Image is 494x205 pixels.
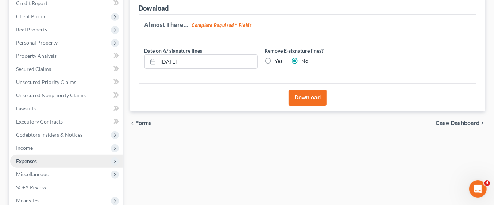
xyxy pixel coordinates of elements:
[16,105,36,111] span: Lawsuits
[469,180,487,198] iframe: Intercom live chat
[144,47,202,54] label: Date on /s/ signature lines
[10,76,123,89] a: Unsecured Priority Claims
[16,158,37,164] span: Expenses
[16,79,76,85] span: Unsecured Priority Claims
[16,53,57,59] span: Property Analysis
[289,90,327,106] button: Download
[10,102,123,115] a: Lawsuits
[158,55,257,69] input: MM/DD/YYYY
[16,145,33,151] span: Income
[16,171,49,177] span: Miscellaneous
[130,120,162,126] button: chevron_left Forms
[16,92,86,98] span: Unsecured Nonpriority Claims
[16,184,46,190] span: SOFA Review
[436,120,479,126] span: Case Dashboard
[16,197,41,204] span: Means Test
[136,120,152,126] span: Forms
[10,89,123,102] a: Unsecured Nonpriority Claims
[144,20,471,29] h5: Almost There...
[192,22,252,28] strong: Complete Required * Fields
[10,181,123,194] a: SOFA Review
[16,13,46,19] span: Client Profile
[275,57,283,65] label: Yes
[16,118,63,125] span: Executory Contracts
[16,26,47,33] span: Real Property
[265,47,378,54] label: Remove E-signature lines?
[10,62,123,76] a: Secured Claims
[10,49,123,62] a: Property Analysis
[130,120,136,126] i: chevron_left
[479,120,485,126] i: chevron_right
[139,4,169,12] div: Download
[16,66,51,72] span: Secured Claims
[302,57,309,65] label: No
[436,120,485,126] a: Case Dashboard chevron_right
[10,115,123,128] a: Executory Contracts
[16,132,82,138] span: Codebtors Insiders & Notices
[484,180,490,186] span: 4
[16,39,58,46] span: Personal Property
